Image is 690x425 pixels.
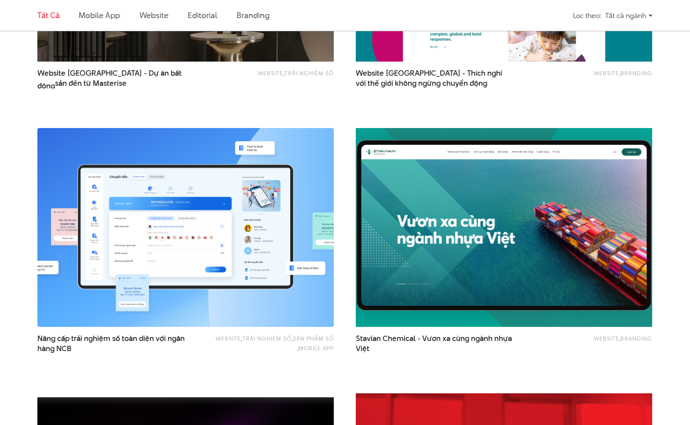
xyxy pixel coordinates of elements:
[215,333,334,353] div: , , ,
[37,10,59,21] a: Tất cả
[237,10,269,21] a: Branding
[594,69,619,77] a: Website
[37,333,201,354] span: Nâng cấp trải nghiệm số toàn diện với ngân
[37,128,334,327] img: Nâng cấp trải nghiệm số toàn diện với ngân hàng NCB
[293,334,334,342] a: Sản phẩm số
[37,344,71,354] span: hàng NCB
[356,333,519,354] a: Stavian Chemical - Vươn xa cùng ngành nhựaViệt
[573,8,601,23] div: Lọc theo:
[356,68,519,88] a: Website [GEOGRAPHIC_DATA] - Thích nghivới thế giới không ngừng chuyển động
[215,334,241,342] a: Website
[533,333,652,349] div: ,
[533,68,652,84] div: ,
[188,10,217,21] a: Editorial
[55,78,127,88] span: sản đến từ Masterise
[79,10,120,21] a: Mobile app
[258,69,283,77] a: Website
[356,344,369,354] span: Việt
[605,8,653,23] div: Tất cả ngành
[356,78,487,88] span: với thế giới không ngừng chuyển động
[285,69,334,77] a: Trải nghiệm số
[356,333,519,354] span: Stavian Chemical - Vươn xa cùng ngành nhựa
[621,334,652,342] a: Branding
[37,68,201,88] a: Website [GEOGRAPHIC_DATA] - Dự án bất độngsản đến từ Masterise
[37,68,201,88] span: Website [GEOGRAPHIC_DATA] - Dự án bất động
[242,334,292,342] a: Trải nghiệm số
[215,68,334,84] div: ,
[139,10,168,21] a: Website
[341,118,667,337] img: Stavian Chemical - Vươn xa cùng ngành nhựa Việt
[621,69,652,77] a: Branding
[356,68,519,88] span: Website [GEOGRAPHIC_DATA] - Thích nghi
[37,333,201,354] a: Nâng cấp trải nghiệm số toàn diện với ngânhàng NCB
[299,344,334,352] a: Mobile app
[594,334,619,342] a: Website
